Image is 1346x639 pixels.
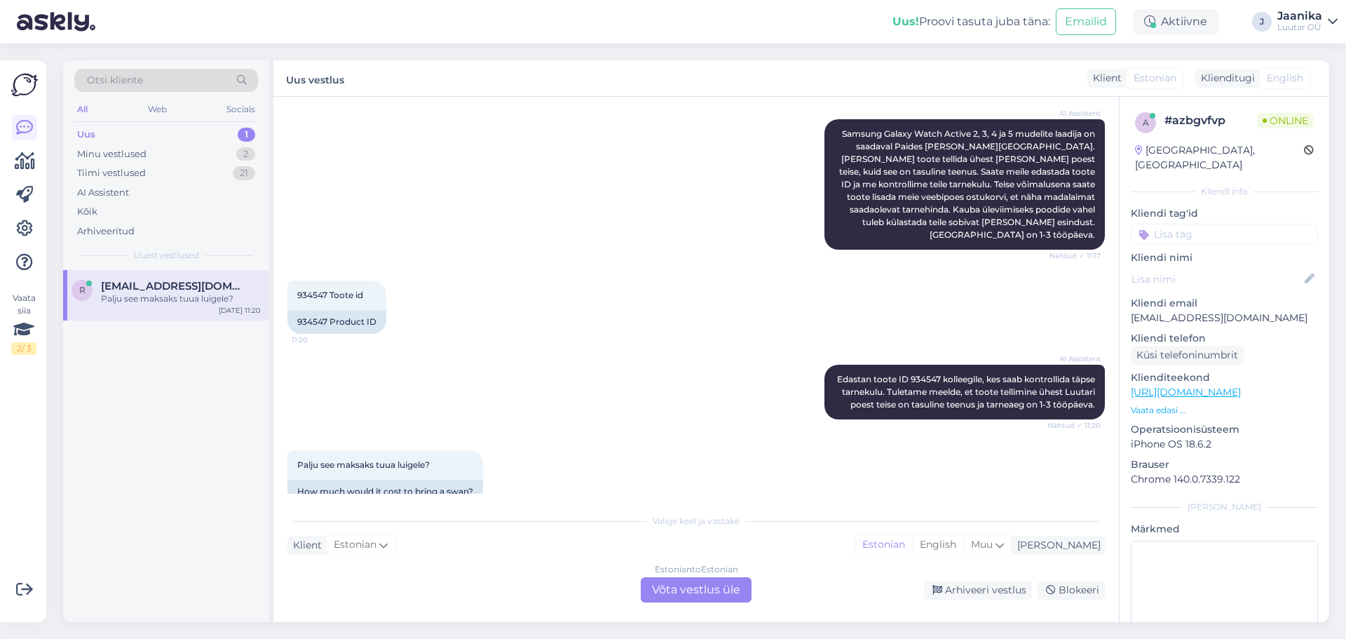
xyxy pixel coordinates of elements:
div: Vaata siia [11,292,36,355]
span: Muu [971,538,993,551]
div: Uus [77,128,95,142]
input: Lisa tag [1131,224,1318,245]
p: Operatsioonisüsteem [1131,422,1318,437]
div: Estonian to Estonian [655,563,738,576]
p: Kliendi telefon [1131,331,1318,346]
span: Edastan toote ID 934547 kolleegile, kes saab kontrollida täpse tarnekulu. Tuletame meelde, et too... [837,374,1097,410]
p: Brauser [1131,457,1318,472]
div: Jaanika [1277,11,1322,22]
div: Klient [1087,71,1122,86]
span: Nähtud ✓ 11:17 [1048,250,1101,261]
div: Võta vestlus üle [641,577,752,603]
div: Kõik [77,205,97,219]
span: Nähtud ✓ 11:20 [1047,420,1101,431]
span: Online [1257,113,1314,128]
div: Aktiivne [1133,9,1218,34]
div: How much would it cost to bring a swan? [287,480,483,504]
a: JaanikaLuutar OÜ [1277,11,1338,33]
p: iPhone OS 18.6.2 [1131,437,1318,452]
div: Web [145,100,170,119]
div: [DATE] 11:20 [219,305,261,316]
div: Palju see maksaks tuua luigele? [101,292,261,305]
span: r [79,285,86,295]
div: Socials [224,100,258,119]
div: Luutar OÜ [1277,22,1322,33]
span: Otsi kliente [87,73,143,88]
p: Kliendi tag'id [1131,206,1318,221]
div: Tiimi vestlused [77,166,146,180]
p: Märkmed [1131,522,1318,537]
div: English [912,534,963,556]
div: [GEOGRAPHIC_DATA], [GEOGRAPHIC_DATA] [1135,143,1304,173]
div: 2 / 3 [11,342,36,355]
div: Estonian [855,534,912,556]
span: Palju see maksaks tuua luigele? [297,459,430,470]
span: 934547 Toote id [297,290,363,300]
div: Kliendi info [1131,185,1318,198]
span: AI Assistent [1048,108,1101,119]
label: Uus vestlus [286,69,344,88]
div: All [74,100,90,119]
div: 2 [236,147,255,161]
div: Küsi telefoninumbrit [1131,346,1244,365]
div: Klienditugi [1195,71,1255,86]
div: Arhiveeritud [77,224,135,238]
span: Estonian [1134,71,1176,86]
input: Lisa nimi [1131,271,1302,287]
div: Klient [287,538,322,553]
a: [URL][DOMAIN_NAME] [1131,386,1241,398]
p: Klienditeekond [1131,370,1318,385]
div: Blokeeri [1038,581,1105,600]
div: # azbgvfvp [1164,112,1257,129]
span: a [1143,117,1149,128]
div: 1 [238,128,255,142]
img: Askly Logo [11,72,38,98]
span: English [1267,71,1303,86]
span: Uued vestlused [134,249,199,262]
p: [EMAIL_ADDRESS][DOMAIN_NAME] [1131,311,1318,325]
div: 21 [233,166,255,180]
p: Kliendi email [1131,296,1318,311]
div: [PERSON_NAME] [1131,501,1318,513]
span: Estonian [334,537,376,553]
div: Minu vestlused [77,147,147,161]
p: Vaata edasi ... [1131,404,1318,417]
div: Valige keel ja vastake [287,515,1105,527]
span: AI Assistent [1048,354,1101,364]
span: 11:20 [292,335,344,345]
div: AI Assistent [77,186,129,200]
div: J [1252,12,1272,32]
span: raeltoomingas@gmail.com [101,280,247,292]
p: Chrome 140.0.7339.122 [1131,472,1318,487]
div: 934547 Product ID [287,310,386,334]
b: Uus! [892,15,919,28]
button: Emailid [1056,8,1116,35]
p: Kliendi nimi [1131,250,1318,265]
div: Arhiveeri vestlus [924,581,1032,600]
div: Proovi tasuta juba täna: [892,13,1050,30]
span: Samsung Galaxy Watch Active 2, 3, 4 ja 5 mudelite laadija on saadaval Paides [PERSON_NAME][GEOGRA... [839,128,1097,240]
div: [PERSON_NAME] [1012,538,1101,553]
